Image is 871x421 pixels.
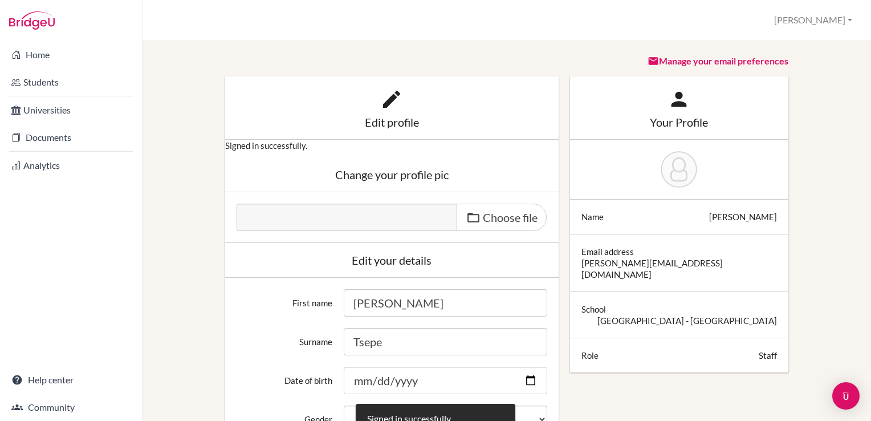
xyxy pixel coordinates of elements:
[231,328,338,347] label: Surname
[2,99,140,122] a: Universities
[832,382,860,410] div: Open Intercom Messenger
[225,140,559,151] p: Signed in successfully.
[759,350,777,361] div: Staff
[581,211,604,222] div: Name
[2,396,140,419] a: Community
[581,350,599,361] div: Role
[648,55,788,66] a: Manage your email preferences
[581,116,777,128] div: Your Profile
[597,315,777,326] div: [GEOGRAPHIC_DATA] - [GEOGRAPHIC_DATA]
[231,289,338,309] label: First name
[237,254,547,266] div: Edit your details
[581,303,606,315] div: School
[2,369,140,391] a: Help center
[237,169,547,180] div: Change your profile pic
[237,116,547,128] div: Edit profile
[661,151,697,188] img: Cynthia Tsepe
[2,154,140,177] a: Analytics
[581,257,777,280] div: [PERSON_NAME][EMAIL_ADDRESS][DOMAIN_NAME]
[231,367,338,386] label: Date of birth
[9,11,55,30] img: Bridge-U
[2,43,140,66] a: Home
[483,211,538,224] span: Choose file
[769,10,857,31] button: [PERSON_NAME]
[2,126,140,149] a: Documents
[581,246,634,257] div: Email address
[2,71,140,94] a: Students
[709,211,777,222] div: [PERSON_NAME]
